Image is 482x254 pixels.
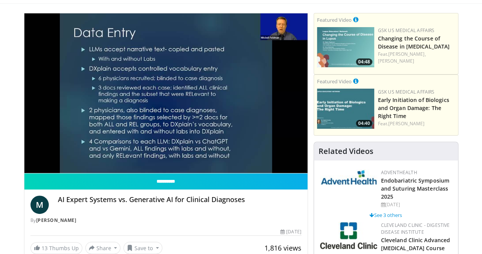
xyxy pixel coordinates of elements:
a: Early Initiation of Biologics and Organ Damage: The Right Time [378,96,449,120]
img: b4d418dc-94e0-46e0-a7ce-92c3a6187fbe.png.150x105_q85_crop-smart_upscale.jpg [317,89,374,129]
a: [PERSON_NAME] [388,120,424,127]
a: [PERSON_NAME], [388,51,426,57]
button: Save to [123,242,162,254]
div: Feat. [378,120,455,127]
a: AdventHealth [381,169,417,176]
a: Changing the Course of Disease in [MEDICAL_DATA] [378,35,450,50]
a: [PERSON_NAME] [36,217,77,223]
h4: Related Videos [319,147,373,156]
span: 04:40 [356,120,372,127]
div: [DATE] [280,228,301,235]
div: By [30,217,301,224]
a: GSK US Medical Affairs [378,89,435,95]
img: 617c1126-5952-44a1-b66c-75ce0166d71c.png.150x105_q85_crop-smart_upscale.jpg [317,27,374,67]
a: 04:48 [317,27,374,67]
a: 13 Thumbs Up [30,242,82,254]
button: Share [85,242,121,254]
a: [PERSON_NAME] [378,58,414,64]
a: See 3 others [370,212,402,218]
h4: AI Expert Systems vs. Generative AI for Clinical Diagnoses [58,196,301,204]
span: 13 [42,244,48,252]
a: Endobariatric Symposium and Suturing Masterclass 2025 [381,177,449,200]
small: Featured Video [317,16,352,23]
a: M [30,196,49,214]
img: 5c3c682d-da39-4b33-93a5-b3fb6ba9580b.jpg.150x105_q85_autocrop_double_scale_upscale_version-0.2.jpg [320,169,377,185]
a: GSK US Medical Affairs [378,27,435,34]
div: [DATE] [381,201,452,208]
a: Cleveland Clinic - Digestive Disease Institute [381,222,450,235]
span: 1,816 views [264,243,301,252]
small: Featured Video [317,78,352,85]
span: 04:48 [356,58,372,65]
div: Feat. [378,51,455,65]
a: 04:40 [317,89,374,129]
img: 26c3db21-1732-4825-9e63-fd6a0021a399.jpg.150x105_q85_autocrop_double_scale_upscale_version-0.2.jpg [320,222,377,249]
video-js: Video Player [24,13,307,173]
